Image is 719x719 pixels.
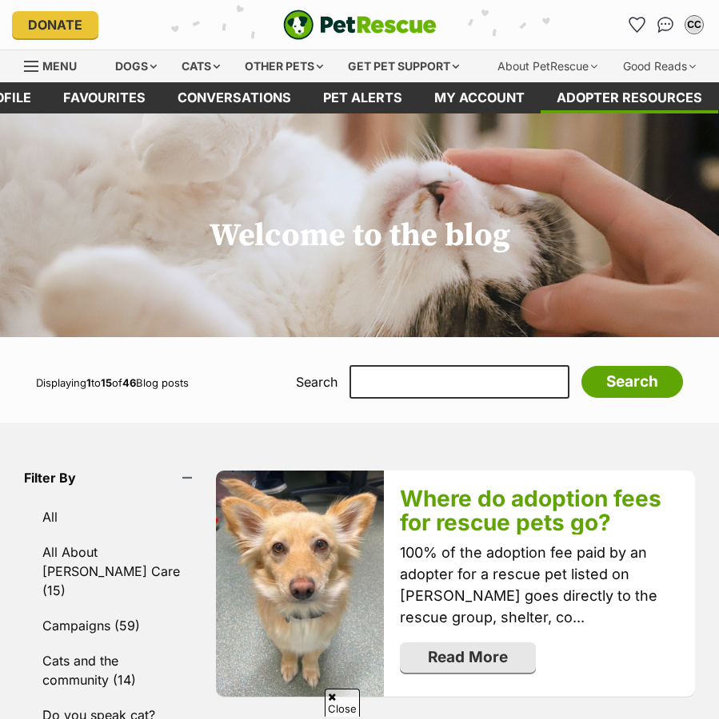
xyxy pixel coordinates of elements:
a: PetRescue [283,10,437,40]
a: Pet alerts [307,82,418,113]
a: Adopter resources [541,82,718,113]
span: Displaying to of Blog posts [36,376,189,389]
div: Get pet support [337,50,470,82]
div: Good Reads [612,50,707,82]
a: My account [418,82,541,113]
label: Search [296,375,338,389]
div: Cats [170,50,231,82]
input: Search [581,366,683,398]
button: My account [681,12,707,38]
img: chat-41dd97257d64d25036548639549fe6c8038ab92f7586957e7f3b1b290dea8141.svg [657,17,674,33]
strong: 15 [101,376,112,389]
strong: 1 [86,376,91,389]
a: Menu [24,50,88,79]
ul: Account quick links [624,12,707,38]
a: Favourites [624,12,649,38]
strong: 46 [122,376,136,389]
a: Donate [12,11,98,38]
a: conversations [162,82,307,113]
a: Conversations [653,12,678,38]
div: Dogs [104,50,168,82]
div: About PetRescue [486,50,609,82]
a: All About [PERSON_NAME] Care (15) [24,535,200,607]
div: Other pets [234,50,334,82]
a: Favourites [47,82,162,113]
img: logo-e224e6f780fb5917bec1dbf3a21bbac754714ae5b6737aabdf751b685950b380.svg [283,10,437,40]
span: Close [325,689,360,717]
div: CC [686,17,702,33]
img: h4vgcp4uatvxtjmz7dhv.jpg [216,471,384,697]
a: Cats and the community (14) [24,644,200,697]
a: Read More [400,642,536,673]
header: Filter By [24,471,200,485]
a: Campaigns (59) [24,609,200,642]
a: Where do adoption fees for rescue pets go? [400,485,661,536]
span: Menu [42,59,77,73]
a: All [24,500,200,534]
p: 100% of the adoption fee paid by an adopter for a rescue pet listed on [PERSON_NAME] goes directl... [400,542,679,628]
